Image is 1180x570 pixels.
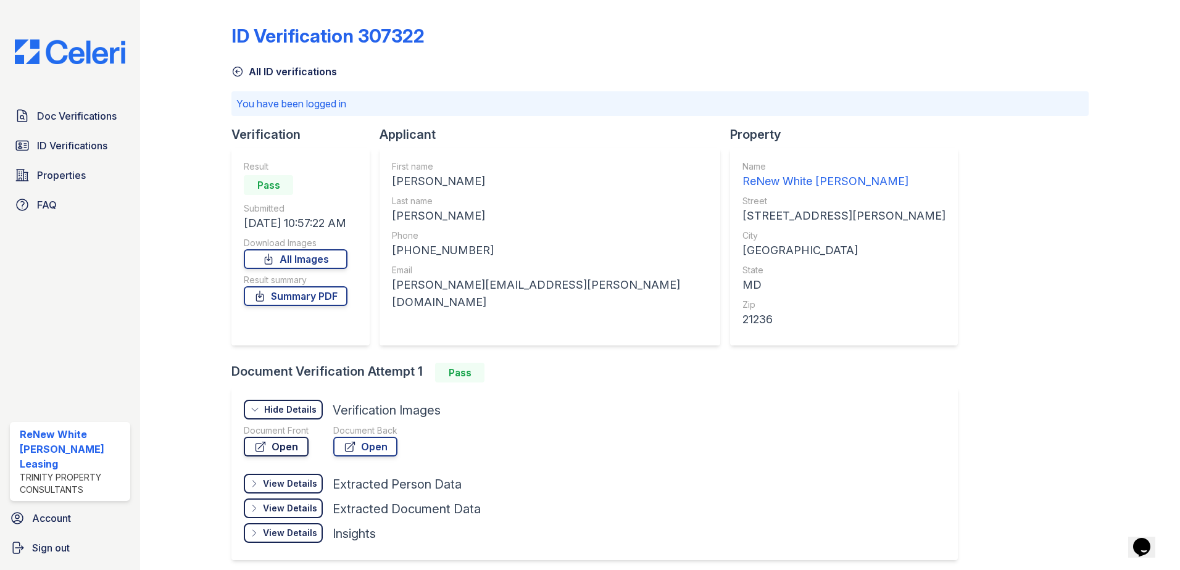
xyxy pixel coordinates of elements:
[10,192,130,217] a: FAQ
[244,237,347,249] div: Download Images
[263,527,317,539] div: View Details
[32,540,70,555] span: Sign out
[5,535,135,560] a: Sign out
[742,207,945,225] div: [STREET_ADDRESS][PERSON_NAME]
[742,311,945,328] div: 21236
[244,437,309,456] a: Open
[37,168,86,183] span: Properties
[32,511,71,526] span: Account
[392,276,708,311] div: [PERSON_NAME][EMAIL_ADDRESS][PERSON_NAME][DOMAIN_NAME]
[231,126,380,143] div: Verification
[742,229,945,242] div: City
[244,274,347,286] div: Result summary
[392,173,708,190] div: [PERSON_NAME]
[742,160,945,173] div: Name
[244,424,309,437] div: Document Front
[244,202,347,215] div: Submitted
[20,427,125,471] div: ReNew White [PERSON_NAME] Leasing
[231,363,968,382] div: Document Verification Attempt 1
[392,195,708,207] div: Last name
[742,264,945,276] div: State
[263,502,317,514] div: View Details
[742,195,945,207] div: Street
[333,500,481,518] div: Extracted Document Data
[435,363,484,382] div: Pass
[5,506,135,531] a: Account
[244,215,347,232] div: [DATE] 10:57:22 AM
[392,229,708,242] div: Phone
[742,299,945,311] div: Zip
[742,173,945,190] div: ReNew White [PERSON_NAME]
[37,197,57,212] span: FAQ
[10,163,130,188] a: Properties
[236,96,1084,111] p: You have been logged in
[37,109,117,123] span: Doc Verifications
[10,133,130,158] a: ID Verifications
[333,402,441,419] div: Verification Images
[392,207,708,225] div: [PERSON_NAME]
[10,104,130,128] a: Doc Verifications
[333,437,397,456] a: Open
[742,242,945,259] div: [GEOGRAPHIC_DATA]
[20,471,125,496] div: Trinity Property Consultants
[380,126,730,143] div: Applicant
[244,286,347,306] a: Summary PDF
[392,242,708,259] div: [PHONE_NUMBER]
[392,264,708,276] div: Email
[333,424,397,437] div: Document Back
[1128,521,1168,558] iframe: chat widget
[742,160,945,190] a: Name ReNew White [PERSON_NAME]
[244,175,293,195] div: Pass
[244,249,347,269] a: All Images
[37,138,107,153] span: ID Verifications
[392,160,708,173] div: First name
[263,477,317,490] div: View Details
[333,525,376,542] div: Insights
[742,276,945,294] div: MD
[231,64,337,79] a: All ID verifications
[5,39,135,64] img: CE_Logo_Blue-a8612792a0a2168367f1c8372b55b34899dd931a85d93a1a3d3e32e68fde9ad4.png
[333,476,462,493] div: Extracted Person Data
[231,25,425,47] div: ID Verification 307322
[244,160,347,173] div: Result
[730,126,968,143] div: Property
[264,403,317,416] div: Hide Details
